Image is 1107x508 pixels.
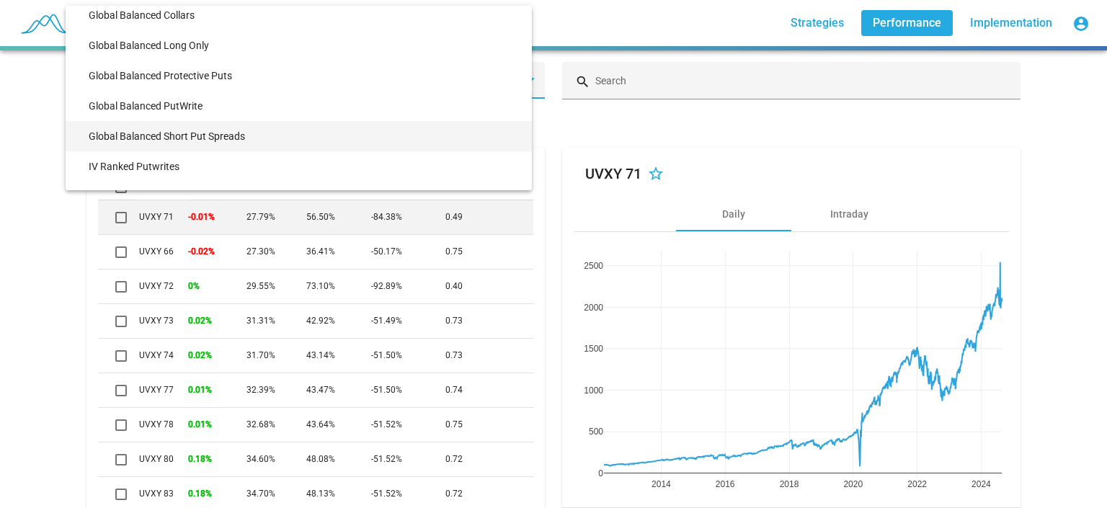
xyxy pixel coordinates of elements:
[89,182,520,212] span: Major Asset Class ETFs
[89,91,520,121] span: Global Balanced PutWrite
[89,121,520,151] span: Global Balanced Short Put Spreads
[89,151,520,182] span: IV Ranked Putwrites
[89,61,520,91] span: Global Balanced Protective Puts
[89,30,520,61] span: Global Balanced Long Only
